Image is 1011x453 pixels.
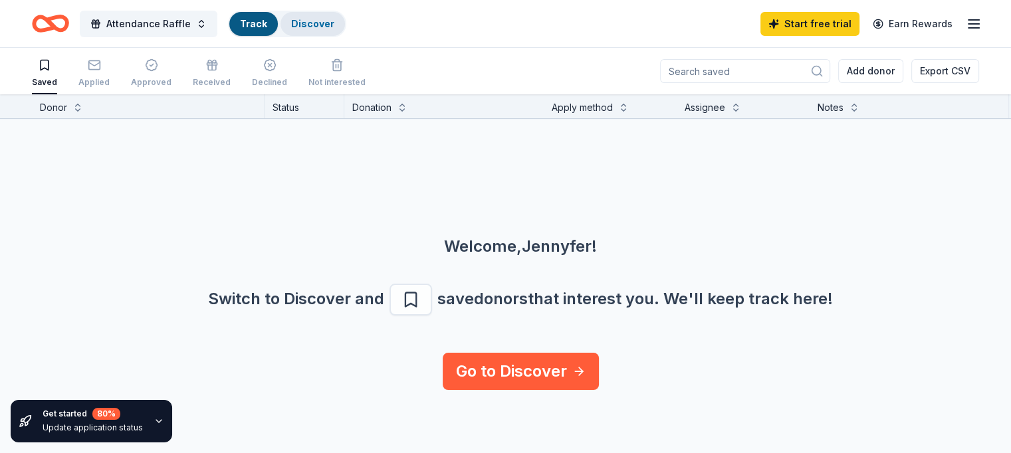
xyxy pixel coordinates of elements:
span: Attendance Raffle [106,16,191,32]
div: Apply method [552,100,613,116]
a: Go to Discover [443,353,599,390]
button: Approved [131,53,171,94]
a: Discover [291,18,334,29]
button: TrackDiscover [228,11,346,37]
div: Received [193,77,231,88]
div: Donation [352,100,392,116]
button: Export CSV [911,59,979,83]
div: 80 % [92,408,120,420]
button: Attendance Raffle [80,11,217,37]
a: Earn Rewards [865,12,960,36]
button: Not interested [308,53,366,94]
a: Home [32,8,69,39]
div: Welcome, Jennyfer ! [47,236,994,257]
div: Assignee [685,100,725,116]
div: Not interested [308,77,366,88]
div: Notes [818,100,843,116]
div: Approved [131,77,171,88]
div: Update application status [43,422,143,433]
a: Start free trial [760,12,859,36]
div: Saved [32,77,57,88]
div: Get started [43,408,143,420]
button: Add donor [838,59,903,83]
button: Saved [32,53,57,94]
div: Donor [40,100,67,116]
div: Applied [78,77,110,88]
button: Declined [252,53,287,94]
div: Status [265,94,344,118]
div: Switch to Discover and save donors that interest you. We ' ll keep track here! [47,284,994,316]
button: Applied [78,53,110,94]
div: Declined [252,77,287,88]
input: Search saved [660,59,830,83]
a: Track [240,18,267,29]
button: Received [193,53,231,94]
